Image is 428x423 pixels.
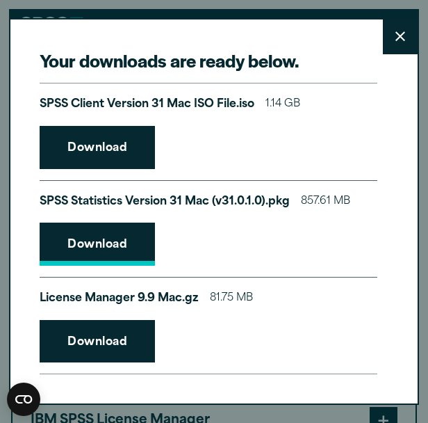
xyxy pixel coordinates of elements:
[40,126,155,169] a: Download
[40,320,155,363] a: Download
[265,95,300,115] span: 1.14 GB
[210,289,253,309] span: 81.75 MB
[40,289,199,309] p: License Manager 9.9 Mac.gz
[40,223,155,266] a: Download
[7,383,40,416] button: Open CMP widget
[40,192,290,212] p: SPSS Statistics Version 31 Mac (v31.0.1.0).pkg
[301,192,350,212] span: 857.61 MB
[40,49,377,72] h2: Your downloads are ready below.
[40,95,254,115] p: SPSS Client Version 31 Mac ISO File.iso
